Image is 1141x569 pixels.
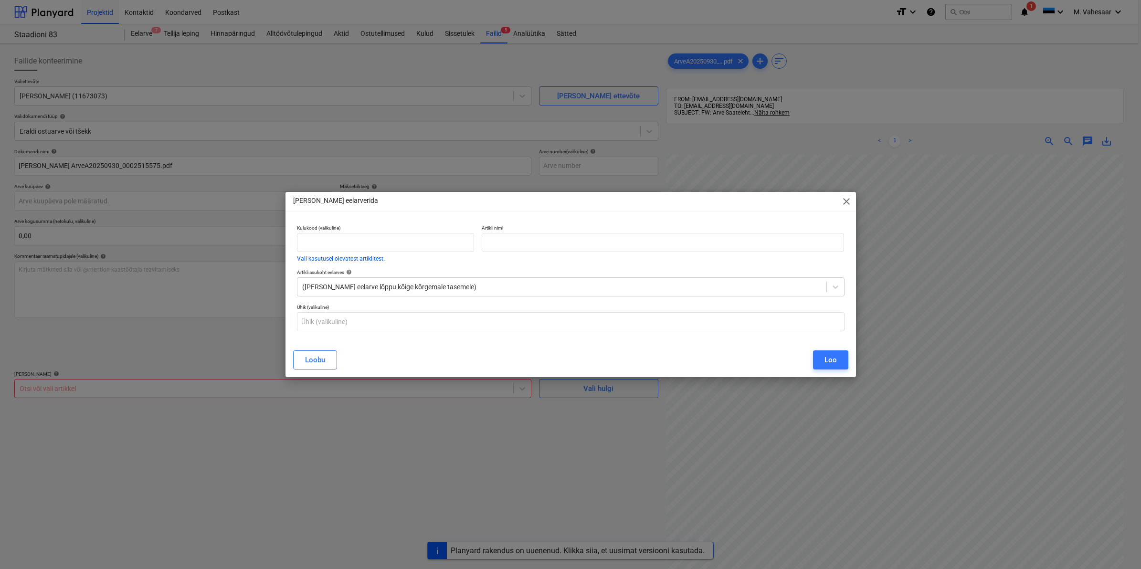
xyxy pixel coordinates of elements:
div: Loobu [305,354,325,366]
div: Artikli asukoht eelarves [297,269,845,275]
span: help [344,269,352,275]
p: [PERSON_NAME] eelarverida [293,196,378,206]
div: Loo [824,354,837,366]
button: Loobu [293,350,337,369]
button: Loo [813,350,848,369]
input: Ühik (valikuline) [297,312,845,331]
button: Vali kasutusel olevatest artiklitest. [297,256,385,262]
p: Artikli nimi [482,225,844,233]
span: close [841,196,852,207]
p: Ühik (valikuline) [297,304,845,312]
p: Kulukood (valikuline) [297,225,475,233]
